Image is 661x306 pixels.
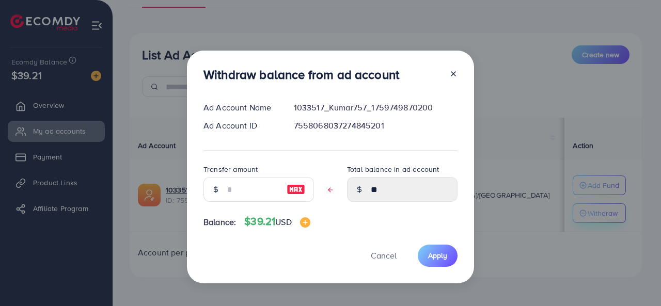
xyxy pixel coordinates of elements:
div: 1033517_Kumar757_1759749870200 [286,102,466,114]
span: Apply [428,250,447,261]
span: Cancel [371,250,397,261]
img: image [287,183,305,196]
button: Cancel [358,245,410,267]
div: Ad Account Name [195,102,286,114]
h3: Withdraw balance from ad account [203,67,399,82]
label: Total balance in ad account [347,164,439,174]
iframe: Chat [617,260,653,298]
div: 7558068037274845201 [286,120,466,132]
span: Balance: [203,216,236,228]
label: Transfer amount [203,164,258,174]
img: image [300,217,310,228]
div: Ad Account ID [195,120,286,132]
button: Apply [418,245,458,267]
h4: $39.21 [244,215,310,228]
span: USD [275,216,291,228]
